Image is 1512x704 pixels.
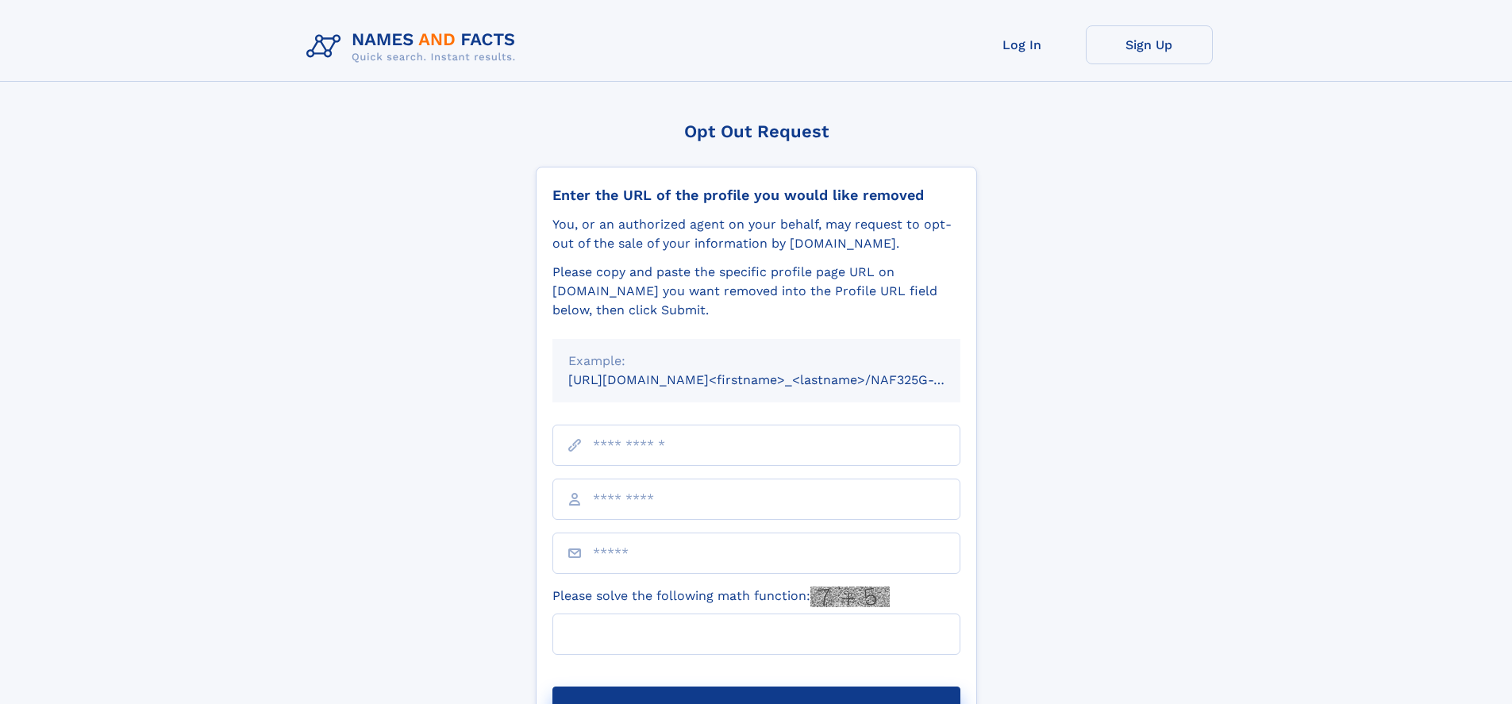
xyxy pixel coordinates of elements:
[552,587,890,607] label: Please solve the following math function:
[300,25,529,68] img: Logo Names and Facts
[536,121,977,141] div: Opt Out Request
[959,25,1086,64] a: Log In
[552,187,960,204] div: Enter the URL of the profile you would like removed
[568,372,991,387] small: [URL][DOMAIN_NAME]<firstname>_<lastname>/NAF325G-xxxxxxxx
[568,352,945,371] div: Example:
[1086,25,1213,64] a: Sign Up
[552,215,960,253] div: You, or an authorized agent on your behalf, may request to opt-out of the sale of your informatio...
[552,263,960,320] div: Please copy and paste the specific profile page URL on [DOMAIN_NAME] you want removed into the Pr...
